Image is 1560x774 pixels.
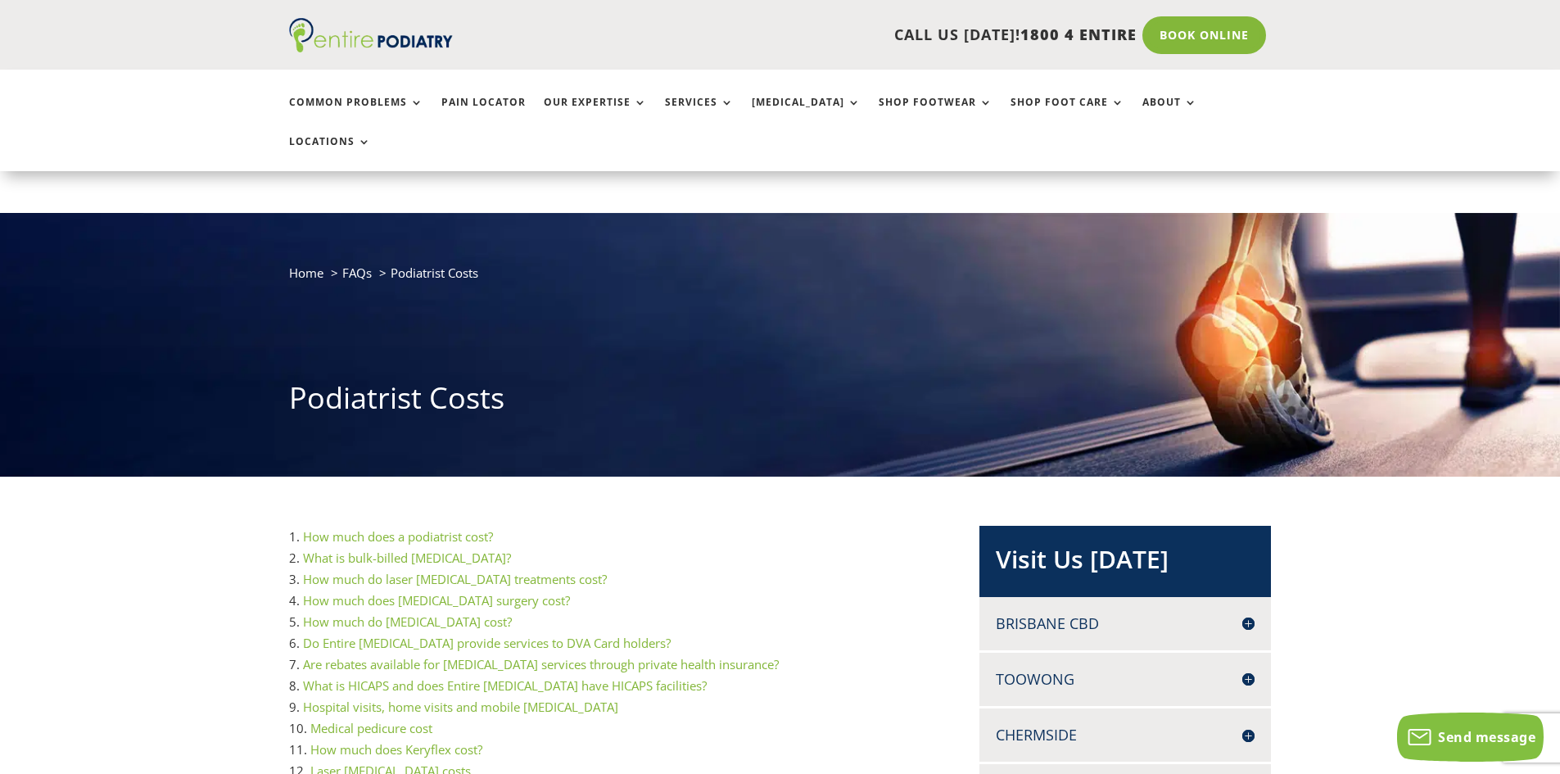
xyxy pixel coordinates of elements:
[289,97,423,132] a: Common Problems
[996,669,1255,690] h4: Toowong
[303,592,570,609] a: How much does [MEDICAL_DATA] surgery cost?
[544,97,647,132] a: Our Expertise
[303,571,607,587] a: How much do laser [MEDICAL_DATA] treatments cost?
[1142,97,1197,132] a: About
[752,97,861,132] a: [MEDICAL_DATA]
[303,635,671,651] a: Do Entire [MEDICAL_DATA] provide services to DVA Card holders?
[1397,713,1544,762] button: Send message
[289,39,453,56] a: Entire Podiatry
[441,97,526,132] a: Pain Locator
[303,699,618,715] a: Hospital visits, home visits and mobile [MEDICAL_DATA]
[289,136,371,171] a: Locations
[310,741,482,758] a: How much does Keryflex cost?
[665,97,734,132] a: Services
[391,265,478,281] span: Podiatrist Costs
[310,720,432,736] a: Medical pedicure cost
[1011,97,1124,132] a: Shop Foot Care
[303,656,779,672] a: Are rebates available for [MEDICAL_DATA] services through private health insurance?
[879,97,993,132] a: Shop Footwear
[342,265,372,281] a: FAQs
[303,550,511,566] a: What is bulk-billed [MEDICAL_DATA]?
[996,725,1255,745] h4: Chermside
[289,18,453,52] img: logo (1)
[1142,16,1266,54] a: Book Online
[289,262,1272,296] nav: breadcrumb
[996,542,1255,585] h2: Visit Us [DATE]
[303,613,512,630] a: How much do [MEDICAL_DATA] cost?
[289,378,1272,427] h1: Podiatrist Costs
[516,25,1137,46] p: CALL US [DATE]!
[289,265,323,281] a: Home
[1438,728,1535,746] span: Send message
[996,613,1255,634] h4: Brisbane CBD
[1020,25,1137,44] span: 1800 4 ENTIRE
[303,528,493,545] a: How much does a podiatrist cost?
[303,677,707,694] a: What is HICAPS and does Entire [MEDICAL_DATA] have HICAPS facilities?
